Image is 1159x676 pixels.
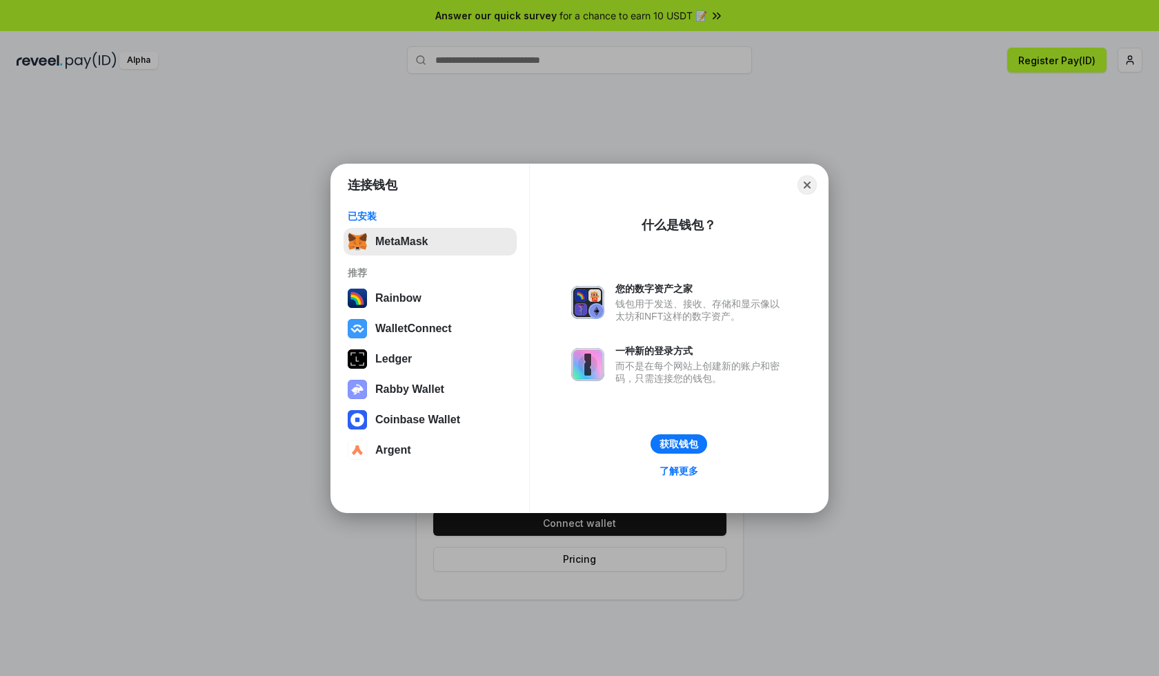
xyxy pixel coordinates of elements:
[348,177,397,193] h1: 连接钱包
[375,322,452,335] div: WalletConnect
[348,267,513,279] div: 推荐
[798,175,817,195] button: Close
[344,436,517,464] button: Argent
[375,444,411,456] div: Argent
[344,228,517,255] button: MetaMask
[375,292,422,305] div: Rainbow
[348,289,367,308] img: svg+xml,%3Csvg%20width%3D%22120%22%20height%3D%22120%22%20viewBox%3D%220%200%20120%20120%22%20fil...
[615,345,786,357] div: 一种新的登录方式
[344,376,517,403] button: Rabby Wallet
[348,319,367,338] img: svg+xml,%3Csvg%20width%3D%2228%22%20height%3D%2228%22%20viewBox%3D%220%200%2028%2028%22%20fill%3D...
[348,349,367,369] img: svg+xml,%3Csvg%20xmlns%3D%22http%3A%2F%2Fwww.w3.org%2F2000%2Fsvg%22%20width%3D%2228%22%20height%3...
[344,345,517,373] button: Ledger
[344,284,517,312] button: Rainbow
[375,414,460,426] div: Coinbase Wallet
[660,438,698,450] div: 获取钱包
[375,353,412,365] div: Ledger
[651,434,707,454] button: 获取钱包
[348,441,367,460] img: svg+xml,%3Csvg%20width%3D%2228%22%20height%3D%2228%22%20viewBox%3D%220%200%2028%2028%22%20fill%3D...
[348,380,367,399] img: svg+xml,%3Csvg%20xmlns%3D%22http%3A%2F%2Fwww.w3.org%2F2000%2Fsvg%22%20fill%3D%22none%22%20viewBox...
[344,315,517,342] button: WalletConnect
[348,232,367,251] img: svg+xml,%3Csvg%20fill%3D%22none%22%20height%3D%2233%22%20viewBox%3D%220%200%2035%2033%22%20width%...
[375,235,428,248] div: MetaMask
[571,286,604,319] img: svg+xml,%3Csvg%20xmlns%3D%22http%3A%2F%2Fwww.w3.org%2F2000%2Fsvg%22%20fill%3D%22none%22%20viewBox...
[651,462,706,480] a: 了解更多
[615,282,786,295] div: 您的数字资产之家
[571,348,604,381] img: svg+xml,%3Csvg%20xmlns%3D%22http%3A%2F%2Fwww.w3.org%2F2000%2Fsvg%22%20fill%3D%22none%22%20viewBox...
[615,360,786,385] div: 而不是在每个网站上创建新的账户和密码，只需连接您的钱包。
[375,383,444,396] div: Rabby Wallet
[348,410,367,429] img: svg+xml,%3Csvg%20width%3D%2228%22%20height%3D%2228%22%20viewBox%3D%220%200%2028%2028%22%20fill%3D...
[344,406,517,434] button: Coinbase Wallet
[660,465,698,477] div: 了解更多
[615,298,786,322] div: 钱包用于发送、接收、存储和显示像以太坊和NFT这样的数字资产。
[642,217,716,233] div: 什么是钱包？
[348,210,513,222] div: 已安装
